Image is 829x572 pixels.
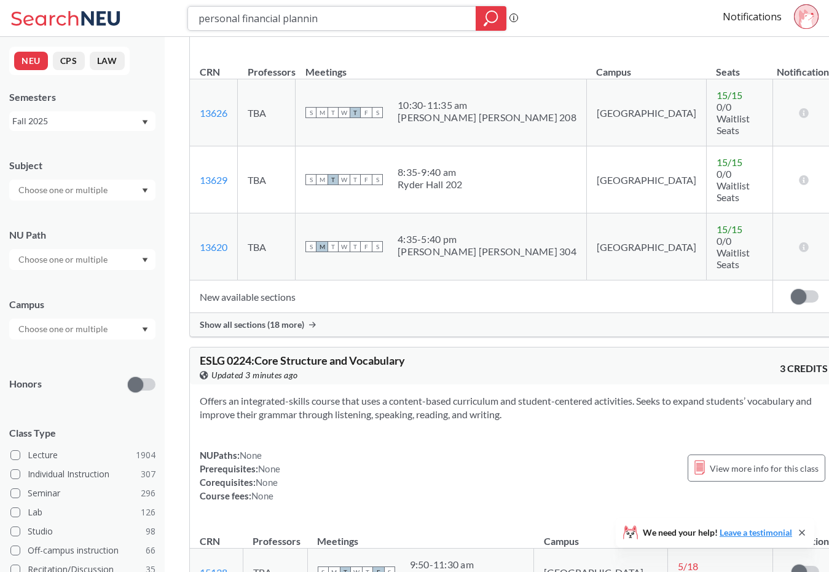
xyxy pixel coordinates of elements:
a: 13620 [200,241,227,253]
p: Honors [9,377,42,391]
span: S [372,241,383,252]
div: CRN [200,65,220,79]
span: M [316,107,328,118]
span: S [305,174,316,185]
span: 0/0 Waitlist Seats [717,235,750,270]
div: [PERSON_NAME] [PERSON_NAME] 304 [398,245,576,258]
label: Individual Instruction [10,466,155,482]
div: Campus [9,298,155,311]
svg: Dropdown arrow [142,327,148,332]
span: W [339,107,350,118]
div: NUPaths: Prerequisites: Corequisites: Course fees: [200,448,280,502]
span: 15 / 15 [717,156,742,168]
td: TBA [238,146,296,213]
th: Meetings [307,522,534,549]
span: We need your help! [643,528,792,537]
input: Choose one or multiple [12,252,116,267]
span: 15 / 15 [717,89,742,101]
span: M [316,241,328,252]
svg: Dropdown arrow [142,188,148,193]
input: Class, professor, course number, "phrase" [197,8,467,29]
svg: Dropdown arrow [142,120,148,125]
div: Dropdown arrow [9,180,155,201]
span: 98 [146,525,155,538]
span: M [316,174,328,185]
label: Studio [10,523,155,539]
div: [PERSON_NAME] [PERSON_NAME] 208 [398,111,576,124]
span: S [372,107,383,118]
th: Meetings [296,53,587,79]
th: Professors [238,53,296,79]
span: 66 [146,544,155,557]
span: 1904 [136,448,155,462]
span: S [305,107,316,118]
th: Seats [706,53,772,79]
div: 8:35 - 9:40 am [398,166,463,178]
div: 9:50 - 11:30 am [410,558,475,571]
span: T [350,241,361,252]
label: Off-campus instruction [10,542,155,558]
td: TBA [238,79,296,146]
span: ESLG 0224 : Core Structure and Vocabulary [200,354,405,367]
th: Campus [534,522,667,549]
a: Leave a testimonial [720,527,792,538]
input: Choose one or multiple [12,322,116,336]
span: W [339,174,350,185]
td: TBA [238,213,296,280]
div: Subject [9,159,155,172]
span: 5 / 18 [678,560,698,572]
span: 307 [141,467,155,481]
div: Dropdown arrow [9,249,155,270]
span: T [350,174,361,185]
div: Semesters [9,90,155,104]
div: CRN [200,534,220,548]
span: 15 / 15 [717,223,742,235]
button: NEU [14,52,48,70]
span: None [256,477,278,488]
span: W [339,241,350,252]
label: Seminar [10,485,155,501]
span: Class Type [9,426,155,440]
td: [GEOGRAPHIC_DATA] [586,79,706,146]
button: LAW [90,52,125,70]
a: Notifications [723,10,782,23]
div: Fall 2025 [12,114,141,128]
span: 126 [141,506,155,519]
div: magnifying glass [476,6,506,31]
div: Ryder Hall 202 [398,178,463,191]
td: New available sections [190,280,772,313]
div: NU Path [9,228,155,242]
button: CPS [53,52,85,70]
th: Professors [243,522,307,549]
span: 296 [141,487,155,500]
span: T [328,241,339,252]
div: Fall 2025Dropdown arrow [9,111,155,131]
span: T [350,107,361,118]
span: F [361,241,372,252]
span: S [305,241,316,252]
span: None [240,450,262,461]
span: Updated 3 minutes ago [211,368,298,382]
span: F [361,174,372,185]
svg: magnifying glass [484,10,498,27]
div: 10:30 - 11:35 am [398,99,576,111]
label: Lab [10,504,155,520]
a: 13626 [200,107,227,119]
span: None [251,490,273,501]
span: F [361,107,372,118]
input: Choose one or multiple [12,183,116,197]
span: View more info for this class [710,461,819,476]
section: Offers an integrated-skills course that uses a content-based curriculum and student-centered acti... [200,394,828,421]
span: S [372,174,383,185]
span: 3 CREDITS [780,362,828,375]
div: Dropdown arrow [9,319,155,340]
svg: Dropdown arrow [142,258,148,263]
span: T [328,174,339,185]
div: 4:35 - 5:40 pm [398,233,576,245]
td: [GEOGRAPHIC_DATA] [586,146,706,213]
span: T [328,107,339,118]
label: Lecture [10,447,155,463]
td: [GEOGRAPHIC_DATA] [586,213,706,280]
span: None [258,463,280,474]
span: 0/0 Waitlist Seats [717,168,750,203]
